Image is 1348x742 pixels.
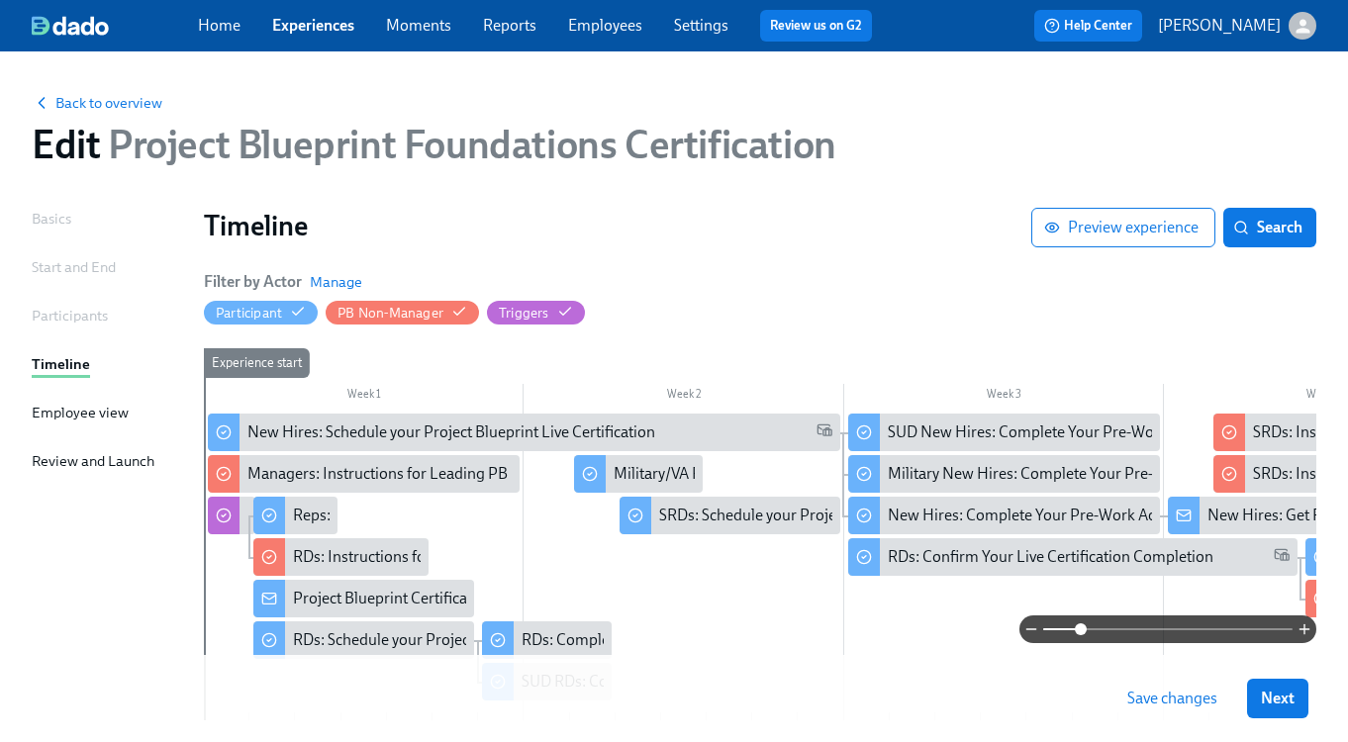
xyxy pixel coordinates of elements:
[1158,15,1281,37] p: [PERSON_NAME]
[888,463,1300,485] div: Military New Hires: Complete Your Pre-Work Account Tiering
[32,353,90,375] div: Timeline
[1034,10,1142,42] button: Help Center
[568,16,642,35] a: Employees
[326,301,479,325] button: PB Non-Manager
[204,384,524,410] div: Week 1
[253,497,337,534] div: Reps: Schedule Your Live Certification Reassessment
[216,304,282,323] div: Hide Participant
[848,414,1160,451] div: SUD New Hires: Complete Your Pre-Work Account Tiering
[1213,455,1343,493] div: SRDs: Instructions for SUD RD Live Cert
[32,402,129,423] div: Employee view
[817,421,832,444] span: Work Email
[310,272,362,292] button: Manage
[499,304,549,323] div: Hide Triggers
[1044,16,1132,36] span: Help Center
[293,588,573,609] div: Project Blueprint Certification Next Steps!
[483,16,536,35] a: Reports
[1247,679,1308,718] button: Next
[32,93,162,113] button: Back to overview
[659,505,1031,526] div: SRDs: Schedule your Project Blueprint Live Certification
[32,16,198,36] a: dado
[204,348,310,378] div: Experience start
[208,455,520,493] div: Managers: Instructions for Leading PB Live Certs for [GEOGRAPHIC_DATA]
[272,16,354,35] a: Experiences
[487,301,585,325] button: Triggers
[204,208,1031,243] h1: Timeline
[1158,12,1316,40] button: [PERSON_NAME]
[1261,689,1295,708] span: Next
[208,414,840,451] div: New Hires: Schedule your Project Blueprint Live Certification
[614,463,1006,485] div: Military/VA RDs: Complete Your Pre-Work Account Tiering
[770,16,862,36] a: Review us on G2
[293,505,646,526] div: Reps: Schedule Your Live Certification Reassessment
[32,121,836,168] h1: Edit
[100,121,835,168] span: Project Blueprint Foundations Certification
[1223,208,1316,247] button: Search
[574,455,704,493] div: Military/VA RDs: Complete Your Pre-Work Account Tiering
[247,463,757,485] div: Managers: Instructions for Leading PB Live Certs for [GEOGRAPHIC_DATA]
[848,455,1160,493] div: Military New Hires: Complete Your Pre-Work Account Tiering
[204,271,302,293] h6: Filter by Actor
[760,10,872,42] button: Review us on G2
[888,546,1213,568] div: RDs: Confirm Your Live Certification Completion
[247,421,655,443] div: New Hires: Schedule your Project Blueprint Live Certification
[1031,208,1215,247] button: Preview experience
[293,546,542,568] div: RDs: Instructions for Rep Cert Retake
[674,16,728,35] a: Settings
[1213,414,1343,451] div: SRDs: Instructions for Military/VA Rep Live Cert
[1113,679,1231,718] button: Save changes
[1274,546,1290,569] span: Work Email
[386,16,451,35] a: Moments
[204,301,318,325] button: Participant
[32,450,154,472] div: Review and Launch
[198,16,241,35] a: Home
[253,538,429,576] div: RDs: Instructions for Rep Cert Retake
[888,421,1278,443] div: SUD New Hires: Complete Your Pre-Work Account Tiering
[32,16,109,36] img: dado
[1048,218,1199,237] span: Preview experience
[32,305,108,326] div: Participants
[844,384,1164,410] div: Week 3
[524,384,843,410] div: Week 2
[1237,218,1302,237] span: Search
[848,497,1160,534] div: New Hires: Complete Your Pre-Work Account Tiering
[620,497,840,534] div: SRDs: Schedule your Project Blueprint Live Certification
[848,538,1298,576] div: RDs: Confirm Your Live Certification Completion
[1127,689,1217,708] span: Save changes
[253,580,474,617] div: Project Blueprint Certification Next Steps!
[32,256,116,278] div: Start and End
[337,304,443,323] div: Hide PB Non-Manager
[888,505,1245,526] div: New Hires: Complete Your Pre-Work Account Tiering
[32,208,71,230] div: Basics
